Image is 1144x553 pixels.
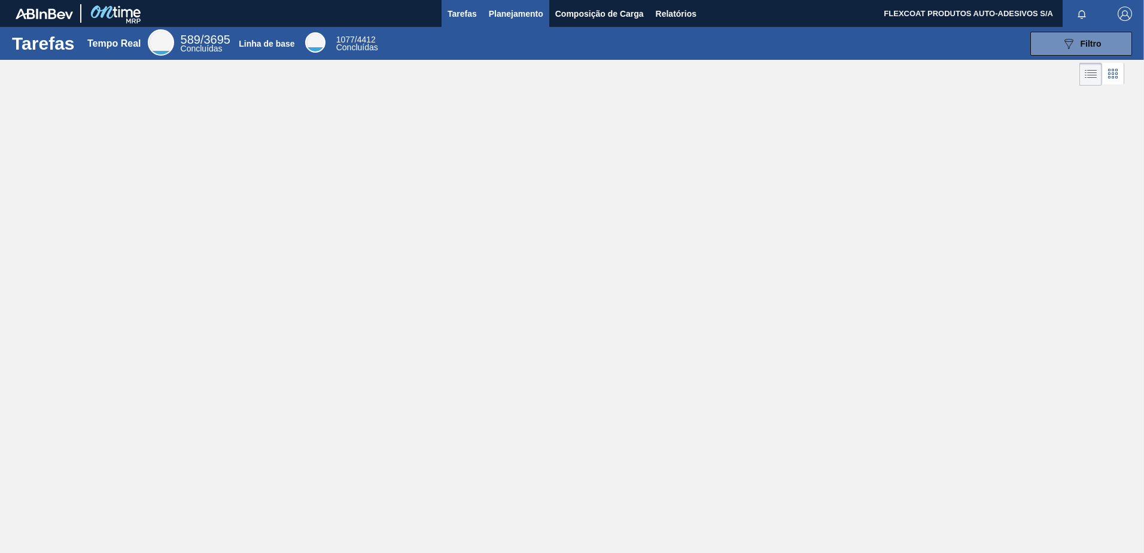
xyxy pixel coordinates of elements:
span: Planejamento [489,7,543,21]
div: Real Time [148,29,174,56]
span: Relatórios [656,7,696,21]
button: Filtro [1030,32,1132,56]
span: Tarefas [448,7,477,21]
span: / [336,35,376,44]
button: Notificações [1063,5,1101,22]
div: Base Line [336,36,378,51]
span: Concluídas [181,44,223,53]
div: Linha de base [239,39,294,48]
font: 4412 [357,35,376,44]
img: Logout [1118,7,1132,21]
span: Filtro [1081,39,1102,48]
h1: Tarefas [12,37,75,50]
div: Base Line [305,32,325,53]
div: Visão em Cards [1102,63,1124,86]
span: Composição de Carga [555,7,644,21]
div: Visão em Lista [1079,63,1102,86]
span: 1077 [336,35,355,44]
div: Tempo Real [87,38,141,49]
div: Real Time [181,35,230,53]
span: Concluídas [336,42,378,52]
span: 589 [181,33,200,46]
span: / [181,33,230,46]
font: 3695 [203,33,230,46]
img: TNhmsLtSVTkK8tSr43FrP2fwEKptu5GPRR3wAAAABJRU5ErkJggg== [16,8,73,19]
